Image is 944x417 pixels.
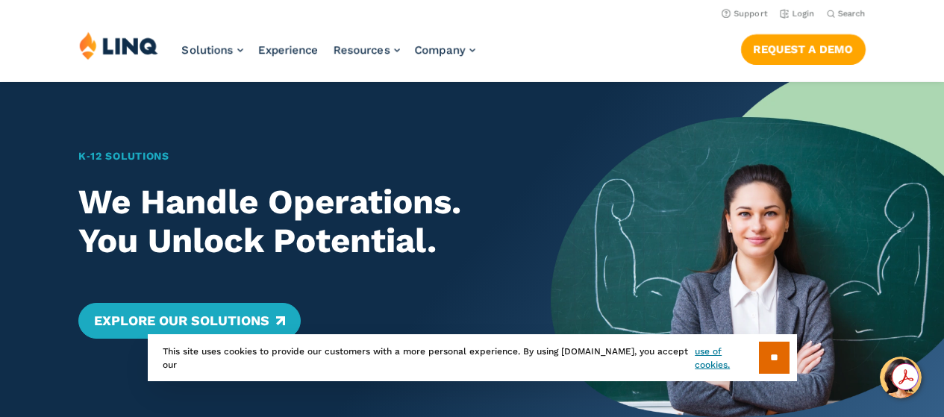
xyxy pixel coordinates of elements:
button: Hello, have a question? Let’s chat. [880,357,922,398]
span: Company [415,43,466,57]
img: LINQ | K‑12 Software [79,31,158,60]
nav: Button Navigation [741,31,866,64]
a: Experience [258,43,319,57]
span: Resources [334,43,390,57]
a: Login [780,9,815,19]
a: Request a Demo [741,34,866,64]
img: Home Banner [551,82,944,417]
span: Solutions [182,43,234,57]
a: use of cookies. [695,345,758,371]
a: Solutions [182,43,243,57]
a: Company [415,43,475,57]
a: Resources [334,43,400,57]
nav: Primary Navigation [182,31,475,81]
a: Support [722,9,768,19]
h2: We Handle Operations. You Unlock Potential. [78,183,512,261]
div: This site uses cookies to provide our customers with a more personal experience. By using [DOMAIN... [148,334,797,381]
span: Search [838,9,866,19]
a: Explore Our Solutions [78,303,300,339]
button: Open Search Bar [827,8,866,19]
h1: K‑12 Solutions [78,148,512,164]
